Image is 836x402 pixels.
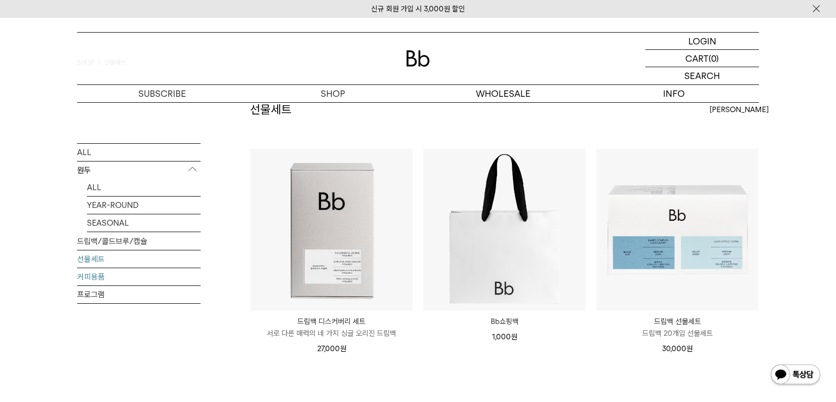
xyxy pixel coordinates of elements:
[77,233,201,250] a: 드립백/콜드브루/캡슐
[710,104,769,116] span: [PERSON_NAME]
[251,316,413,327] p: 드립백 디스커버리 세트
[87,179,201,196] a: ALL
[645,33,759,50] a: LOGIN
[317,344,346,353] span: 27,000
[77,144,201,161] a: ALL
[662,344,693,353] span: 30,000
[423,149,585,311] img: Bb쇼핑백
[77,286,201,303] a: 프로그램
[251,316,413,339] a: 드립백 디스커버리 세트 서로 다른 매력의 네 가지 싱글 오리진 드립백
[77,161,201,179] p: 원두
[251,327,413,339] p: 서로 다른 매력의 네 가지 싱글 오리진 드립백
[418,85,588,102] p: WHOLESALE
[87,214,201,232] a: SEASONAL
[511,332,517,341] span: 원
[248,85,418,102] a: SHOP
[340,344,346,353] span: 원
[87,197,201,214] a: YEAR-ROUND
[686,344,693,353] span: 원
[77,250,201,268] a: 선물세트
[770,363,821,387] img: 카카오톡 채널 1:1 채팅 버튼
[250,101,292,118] h2: 선물세트
[596,327,758,339] p: 드립백 20개입 선물세트
[685,50,709,67] p: CART
[684,67,720,84] p: SEARCH
[371,4,465,13] a: 신규 회원 가입 시 3,000원 할인
[645,50,759,67] a: CART (0)
[596,316,758,339] a: 드립백 선물세트 드립백 20개입 선물세트
[596,316,758,327] p: 드립백 선물세트
[77,85,248,102] a: SUBSCRIBE
[423,316,585,327] a: Bb쇼핑백
[688,33,716,49] p: LOGIN
[596,149,758,311] img: 드립백 선물세트
[77,268,201,285] a: 커피용품
[709,50,719,67] p: (0)
[251,149,413,311] img: 드립백 디스커버리 세트
[492,332,517,341] span: 1,000
[588,85,759,102] p: INFO
[406,50,430,67] img: 로고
